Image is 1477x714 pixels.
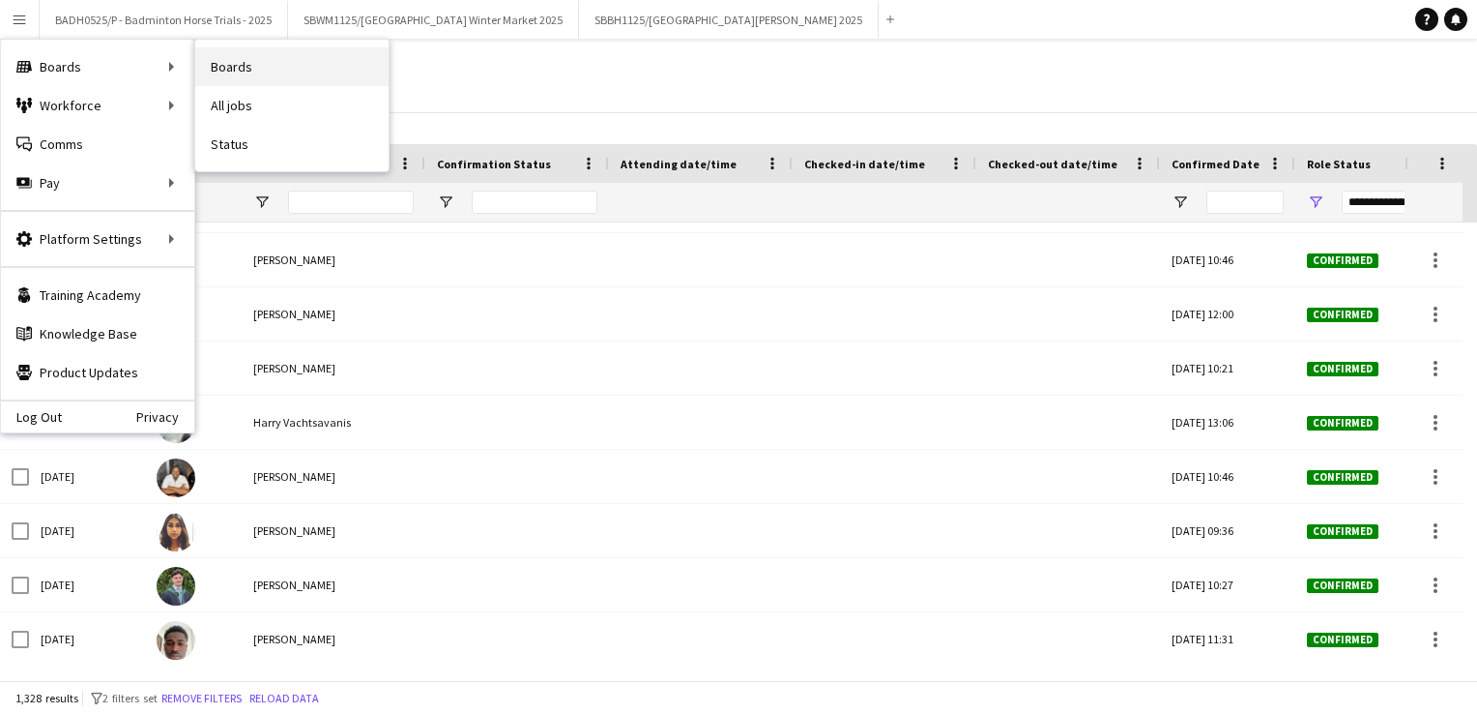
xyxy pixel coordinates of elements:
[1,276,194,314] a: Training Academy
[1172,193,1189,211] button: Open Filter Menu
[1307,633,1378,647] span: Confirmed
[1160,287,1295,341] div: [DATE] 12:00
[1,220,194,258] div: Platform Settings
[1160,612,1295,666] div: [DATE] 11:31
[253,415,351,430] span: Ηarry Vachtsavanis
[1,86,194,125] div: Workforce
[1307,157,1371,171] span: Role Status
[1206,191,1284,214] input: Confirmed Date Filter Input
[157,567,195,606] img: Andreas Serafeimidis
[157,513,195,551] img: kieran kaur wilkhu
[1160,450,1295,503] div: [DATE] 10:46
[253,361,335,375] span: [PERSON_NAME]
[1,164,194,202] div: Pay
[157,459,195,497] img: Emmanuel Boafo
[253,632,335,646] span: [PERSON_NAME]
[1307,416,1378,431] span: Confirmed
[1307,308,1378,322] span: Confirmed
[1307,362,1378,376] span: Confirmed
[804,157,925,171] span: Checked-in date/time
[253,523,335,538] span: [PERSON_NAME]
[157,621,195,660] img: Abdul-Muiz Omotosho
[288,1,579,39] button: SBWM1125/[GEOGRAPHIC_DATA] Winter Market 2025
[1,125,194,164] a: Comms
[1,314,194,353] a: Knowledge Base
[253,469,335,484] span: [PERSON_NAME]
[579,1,879,39] button: SBBH1125/[GEOGRAPHIC_DATA][PERSON_NAME] 2025
[29,504,145,557] div: [DATE]
[253,193,271,211] button: Open Filter Menu
[437,157,551,171] span: Confirmation Status
[29,558,145,611] div: [DATE]
[1160,558,1295,611] div: [DATE] 10:27
[472,191,597,214] input: Confirmation Status Filter Input
[1,47,194,86] div: Boards
[253,578,335,592] span: [PERSON_NAME]
[1160,233,1295,286] div: [DATE] 10:46
[195,125,389,164] a: Status
[29,612,145,666] div: [DATE]
[1172,157,1260,171] span: Confirmed Date
[246,688,323,709] button: Reload data
[195,86,389,125] a: All jobs
[988,157,1117,171] span: Checked-out date/time
[195,47,389,86] a: Boards
[1,409,62,425] a: Log Out
[158,688,246,709] button: Remove filters
[253,253,335,267] span: [PERSON_NAME]
[1307,193,1324,211] button: Open Filter Menu
[40,1,288,39] button: BADH0525/P - Badminton Horse Trials - 2025
[253,307,335,321] span: [PERSON_NAME]
[621,157,737,171] span: Attending date/time
[1160,504,1295,557] div: [DATE] 09:36
[1307,253,1378,268] span: Confirmed
[437,193,454,211] button: Open Filter Menu
[1307,524,1378,539] span: Confirmed
[29,450,145,503] div: [DATE]
[1307,579,1378,593] span: Confirmed
[1160,396,1295,449] div: [DATE] 13:06
[1307,470,1378,485] span: Confirmed
[136,409,194,425] a: Privacy
[1160,342,1295,395] div: [DATE] 10:21
[288,191,414,214] input: Name Filter Input
[102,691,158,705] span: 2 filters set
[1,353,194,392] a: Product Updates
